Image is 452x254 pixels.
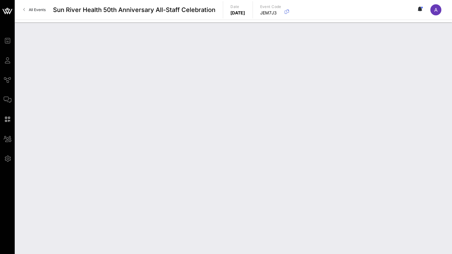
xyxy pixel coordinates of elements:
span: A [434,7,438,13]
p: Date [230,4,245,10]
span: Sun River Health 50th Anniversary All-Staff Celebration [53,5,215,14]
p: JEM7J3 [260,10,281,16]
p: Event Code [260,4,281,10]
span: All Events [29,7,46,12]
div: A [430,4,441,15]
a: All Events [20,5,49,15]
p: [DATE] [230,10,245,16]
